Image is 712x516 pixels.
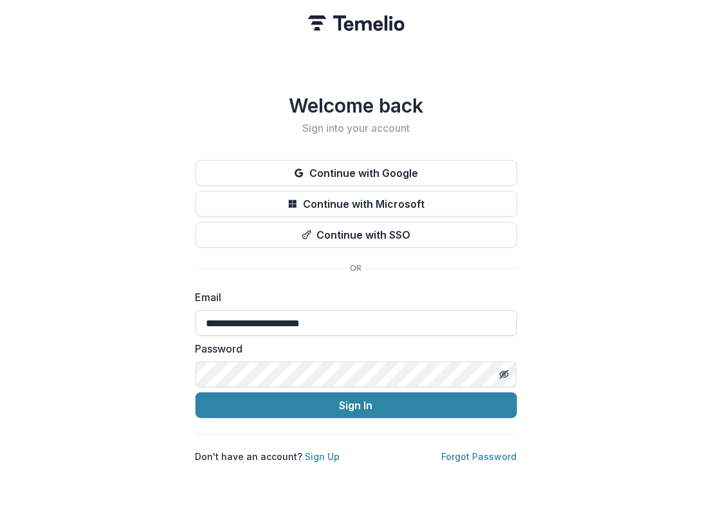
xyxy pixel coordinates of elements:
button: Sign In [196,392,517,418]
h1: Welcome back [196,94,517,117]
h2: Sign into your account [196,122,517,134]
a: Forgot Password [442,451,517,462]
button: Continue with Google [196,160,517,186]
p: Don't have an account? [196,450,340,463]
label: Email [196,290,509,305]
label: Password [196,341,509,356]
a: Sign Up [306,451,340,462]
img: Temelio [308,15,405,31]
button: Toggle password visibility [494,364,515,385]
button: Continue with SSO [196,222,517,248]
button: Continue with Microsoft [196,191,517,217]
